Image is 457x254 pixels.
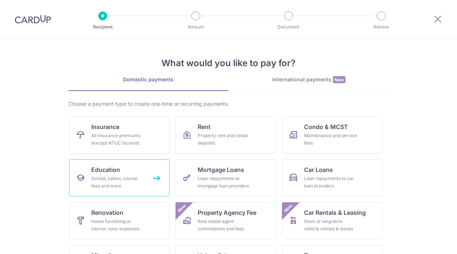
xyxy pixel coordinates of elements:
[198,218,251,233] div: Real estate agent commissions and fees
[261,23,316,31] p: Document
[304,165,333,174] span: Car Loans
[15,15,51,24] img: CardUp
[91,122,119,131] span: Insurance
[333,76,345,83] span: New
[282,159,382,196] a: Car LoansLoan repayments to car loan providers
[69,159,170,196] a: EducationSchool, tuition, course fees and more
[175,202,276,239] a: Property Agency FeeReal estate agent commissions and feesNew
[75,23,130,31] p: Recipient
[304,175,357,190] div: Loan repayments to car loan providers
[282,202,382,239] a: Car Rentals & LeasingShort or long‑term vehicle rentals & leasesNew
[68,57,389,70] h4: What would you like to pay for?
[354,23,409,31] p: Review
[175,202,188,214] span: New
[198,208,256,217] span: Property Agency Fee
[304,132,357,147] div: Maintenance and service fees
[304,208,366,217] span: Car Rentals & Leasing
[229,76,389,84] div: International payments
[198,122,211,131] span: Rent
[282,116,382,153] a: Condo & MCSTMaintenance and service fees
[282,202,294,214] span: New
[91,218,144,233] div: Home furnishing or interior reno-expenses
[68,100,389,108] div: Choose a payment type to create one-time or recurring payments.
[175,159,276,196] a: Mortgage LoansLoan repayments to mortgage loan providers
[91,165,120,174] span: Education
[198,132,251,147] div: Property rent and rental deposits
[198,165,244,174] span: Mortgage Loans
[91,208,123,217] span: Renovation
[168,23,223,31] p: Amount
[91,132,144,147] div: All insurance premiums (except NTUC Income)
[69,116,170,153] a: InsuranceAll insurance premiums (except NTUC Income)
[175,116,276,153] a: RentProperty rent and rental deposits
[198,175,251,190] div: Loan repayments to mortgage loan providers
[304,122,348,131] span: Condo & MCST
[91,175,144,190] div: School, tuition, course fees and more
[304,218,357,233] div: Short or long‑term vehicle rentals & leases
[69,202,170,239] a: RenovationHome furnishing or interior reno-expenses
[68,76,229,83] div: Domestic payments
